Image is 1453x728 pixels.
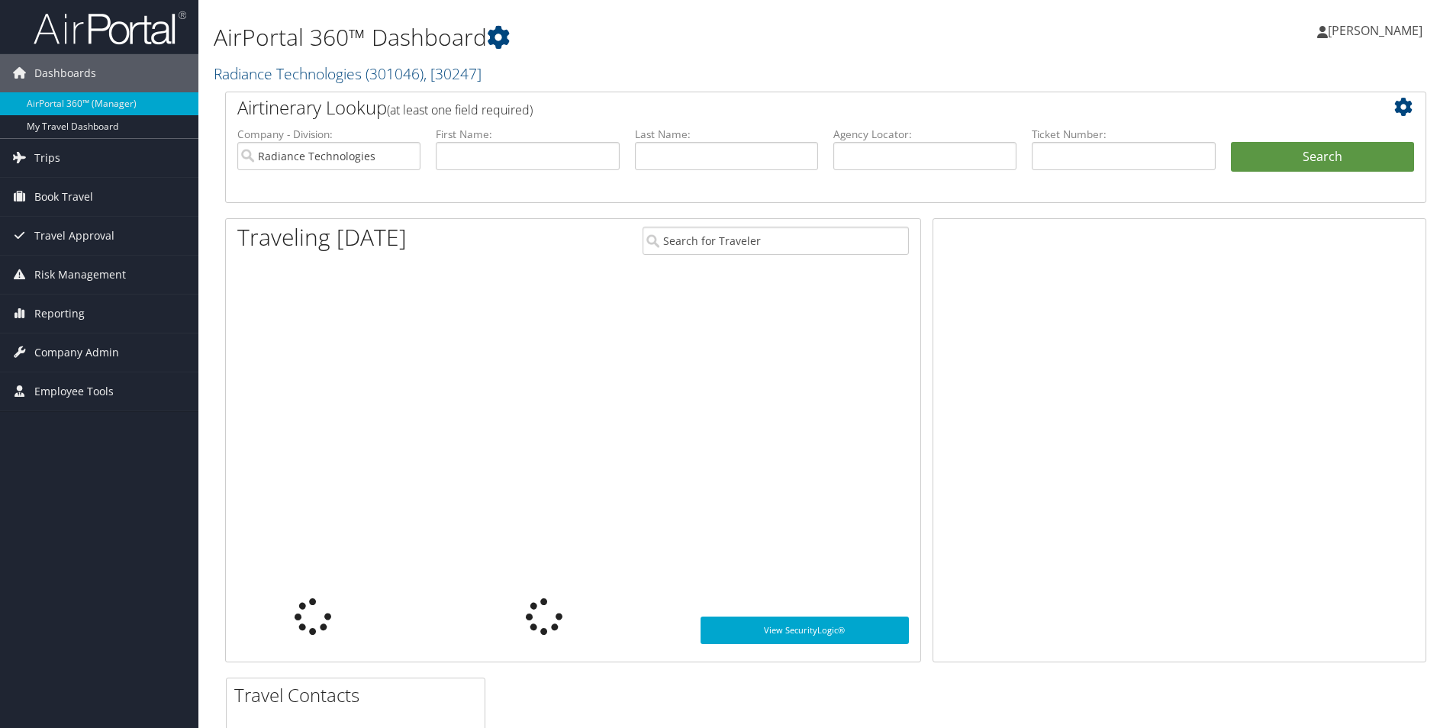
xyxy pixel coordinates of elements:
[643,227,909,255] input: Search for Traveler
[34,333,119,372] span: Company Admin
[833,127,1016,142] label: Agency Locator:
[1032,127,1215,142] label: Ticket Number:
[237,127,420,142] label: Company - Division:
[237,95,1314,121] h2: Airtinerary Lookup
[1328,22,1422,39] span: [PERSON_NAME]
[34,139,60,177] span: Trips
[34,217,114,255] span: Travel Approval
[1231,142,1414,172] button: Search
[214,21,1029,53] h1: AirPortal 360™ Dashboard
[234,682,485,708] h2: Travel Contacts
[436,127,619,142] label: First Name:
[424,63,482,84] span: , [ 30247 ]
[635,127,818,142] label: Last Name:
[701,617,909,644] a: View SecurityLogic®
[34,295,85,333] span: Reporting
[34,10,186,46] img: airportal-logo.png
[387,101,533,118] span: (at least one field required)
[34,256,126,294] span: Risk Management
[214,63,482,84] a: Radiance Technologies
[34,178,93,216] span: Book Travel
[34,372,114,411] span: Employee Tools
[237,221,407,253] h1: Traveling [DATE]
[34,54,96,92] span: Dashboards
[366,63,424,84] span: ( 301046 )
[1317,8,1438,53] a: [PERSON_NAME]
